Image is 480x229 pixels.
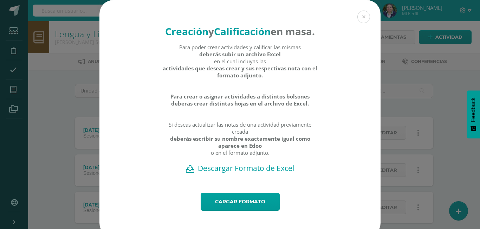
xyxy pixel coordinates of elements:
[112,163,368,173] a: Descargar Formato de Excel
[162,135,318,149] strong: deberás escribir su nombre exactamente igual como aparece en Edoo
[208,25,214,38] strong: y
[467,90,480,138] button: Feedback - Mostrar encuesta
[165,25,208,38] strong: Creación
[162,93,318,107] strong: Para crear o asignar actividades a distintos bolsones deberás crear distintas hojas en el archivo...
[357,11,370,23] button: Close (Esc)
[162,44,318,163] div: Para poder crear actividades y calificar las mismas en el cual incluyas las Si deseas actualizar ...
[199,51,281,58] strong: deberás subir un archivo Excel
[214,25,271,38] strong: Calificación
[201,193,280,211] a: Cargar formato
[162,25,318,38] h4: en masa.
[162,65,318,79] strong: actividades que deseas crear y sus respectivas nota con el formato adjunto.
[470,97,476,122] span: Feedback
